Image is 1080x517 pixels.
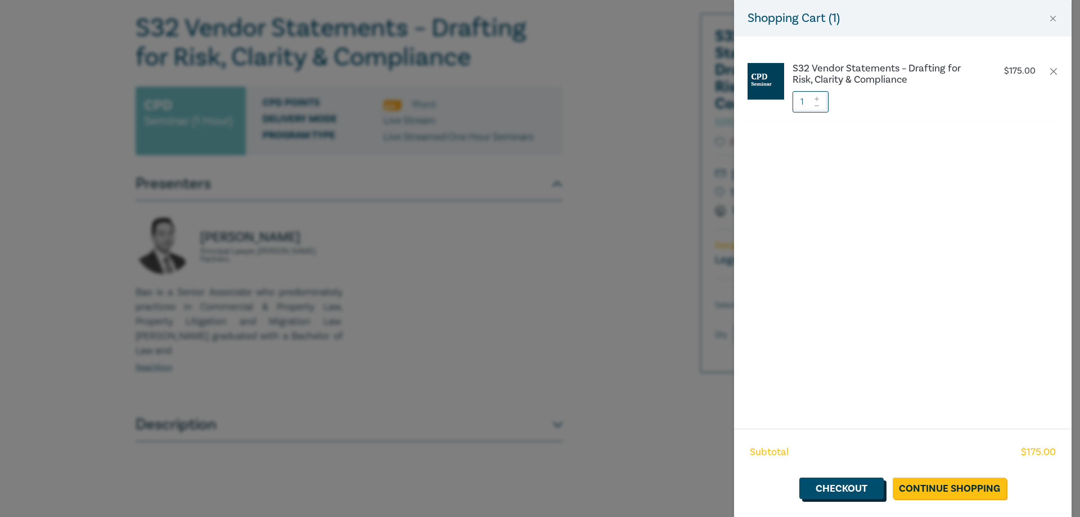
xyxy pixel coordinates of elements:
span: $ 175.00 [1021,445,1056,460]
img: CPD%20Seminar.jpg [748,63,784,100]
h5: Shopping Cart ( 1 ) [748,9,840,28]
span: Subtotal [750,445,789,460]
p: $ 175.00 [1004,66,1036,77]
a: Checkout [799,478,884,499]
button: Close [1048,14,1058,24]
a: Continue Shopping [893,478,1006,499]
input: 1 [793,91,829,113]
a: S32 Vendor Statements – Drafting for Risk, Clarity & Compliance [793,63,979,86]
